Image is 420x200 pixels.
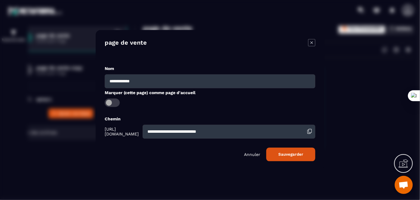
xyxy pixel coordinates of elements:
[105,39,147,47] h4: page de vente
[105,90,196,95] label: Marquer (cette page) comme page d'accueil
[105,116,121,121] label: Chemin
[105,127,141,136] span: [URL][DOMAIN_NAME]
[105,66,114,71] label: Nom
[244,152,260,157] p: Annuler
[395,176,413,194] a: Ouvrir le chat
[266,148,315,161] button: Sauvegarder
